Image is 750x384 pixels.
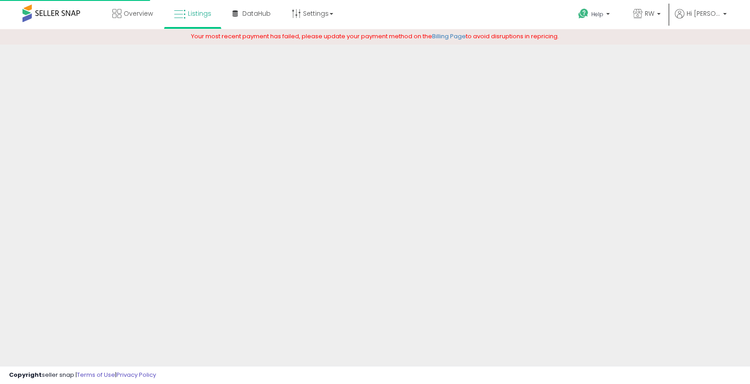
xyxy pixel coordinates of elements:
[242,9,271,18] span: DataHub
[571,1,619,29] a: Help
[432,32,466,41] a: Billing Page
[9,371,156,379] div: seller snap | |
[77,370,115,379] a: Terms of Use
[591,10,603,18] span: Help
[124,9,153,18] span: Overview
[645,9,654,18] span: RW
[9,370,42,379] strong: Copyright
[188,9,211,18] span: Listings
[116,370,156,379] a: Privacy Policy
[578,8,589,19] i: Get Help
[675,9,727,29] a: Hi [PERSON_NAME]
[191,32,559,41] span: Your most recent payment has failed, please update your payment method on the to avoid disruption...
[687,9,720,18] span: Hi [PERSON_NAME]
